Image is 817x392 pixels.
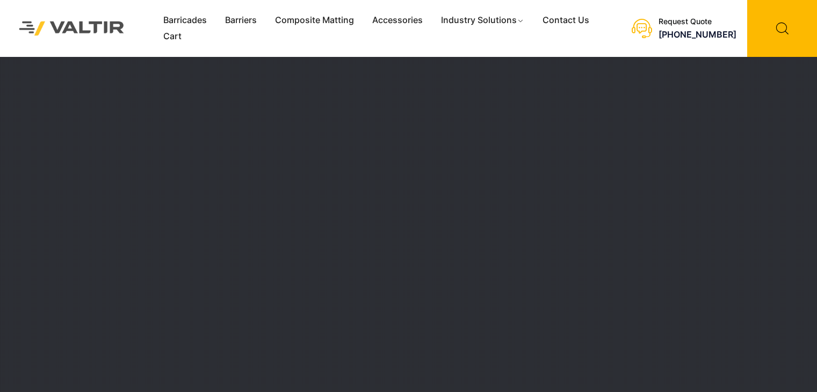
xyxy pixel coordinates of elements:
a: Cart [154,28,191,45]
a: Composite Matting [266,12,363,28]
a: [PHONE_NUMBER] [659,29,736,40]
a: Barriers [216,12,266,28]
img: Valtir Rentals [8,10,135,46]
a: Accessories [363,12,432,28]
a: Contact Us [533,12,598,28]
a: Industry Solutions [432,12,533,28]
div: Request Quote [659,17,736,26]
a: Barricades [154,12,216,28]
